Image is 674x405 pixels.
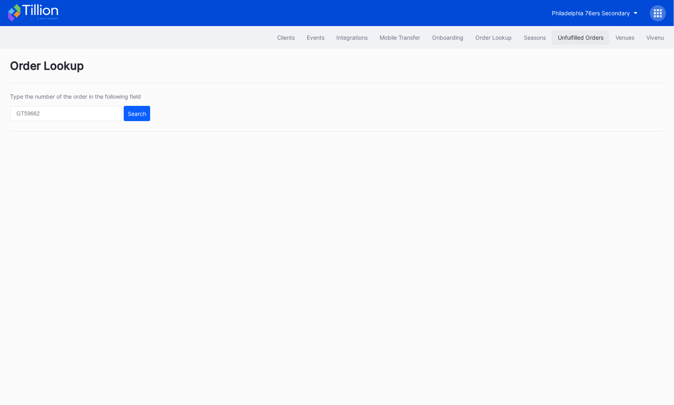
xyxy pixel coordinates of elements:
[616,34,634,41] div: Venues
[646,34,664,41] div: Vivenu
[524,34,546,41] div: Seasons
[10,106,122,121] input: GT59662
[271,30,301,45] button: Clients
[469,30,518,45] button: Order Lookup
[124,106,150,121] button: Search
[128,110,146,117] div: Search
[307,34,324,41] div: Events
[277,34,295,41] div: Clients
[552,30,610,45] button: Unfulfilled Orders
[301,30,330,45] button: Events
[558,34,604,41] div: Unfulfilled Orders
[475,34,512,41] div: Order Lookup
[518,30,552,45] button: Seasons
[10,93,150,100] div: Type the number of the order in the following field
[10,59,664,83] div: Order Lookup
[336,34,368,41] div: Integrations
[432,34,463,41] div: Onboarding
[380,34,420,41] div: Mobile Transfer
[552,10,630,16] div: Philadelphia 76ers Secondary
[546,6,644,20] button: Philadelphia 76ers Secondary
[610,30,640,45] button: Venues
[426,30,469,45] button: Onboarding
[374,30,426,45] button: Mobile Transfer
[330,30,374,45] button: Integrations
[640,30,670,45] button: Vivenu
